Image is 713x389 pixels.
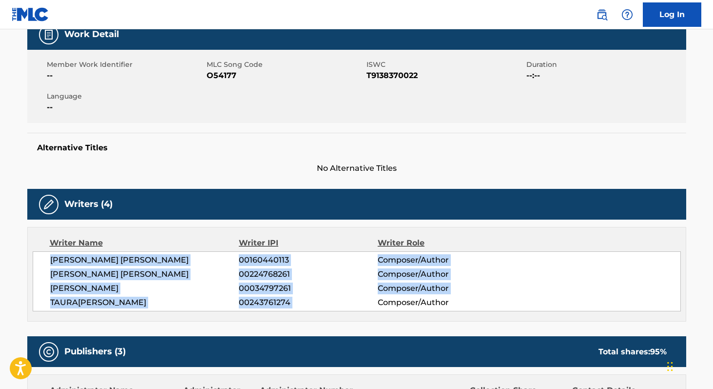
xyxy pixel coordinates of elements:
[598,346,667,358] div: Total shares:
[207,70,364,82] span: O54177
[47,70,204,82] span: --
[47,102,204,113] span: --
[378,283,504,294] span: Composer/Author
[526,60,684,70] span: Duration
[239,254,377,266] span: 00160440113
[64,199,113,210] h5: Writers (4)
[596,9,608,20] img: search
[667,352,673,381] div: Arrastar
[378,297,504,308] span: Composer/Author
[592,5,612,24] a: Public Search
[378,237,504,249] div: Writer Role
[50,237,239,249] div: Writer Name
[43,29,55,41] img: Work Detail
[43,199,55,210] img: Writers
[617,5,637,24] div: Help
[239,268,377,280] span: 00224768261
[64,346,126,357] h5: Publishers (3)
[207,60,364,70] span: MLC Song Code
[664,342,713,389] iframe: Chat Widget
[664,342,713,389] div: Widget de chat
[378,254,504,266] span: Composer/Author
[50,268,239,280] span: [PERSON_NAME] [PERSON_NAME]
[239,283,377,294] span: 00034797261
[239,237,378,249] div: Writer IPI
[643,2,701,27] a: Log In
[27,163,686,174] span: No Alternative Titles
[650,347,667,356] span: 95 %
[239,297,377,308] span: 00243761274
[621,9,633,20] img: help
[64,29,119,40] h5: Work Detail
[50,283,239,294] span: [PERSON_NAME]
[37,143,676,153] h5: Alternative Titles
[526,70,684,82] span: --:--
[378,268,504,280] span: Composer/Author
[47,60,204,70] span: Member Work Identifier
[47,91,204,102] span: Language
[12,7,49,21] img: MLC Logo
[50,297,239,308] span: TAURA[PERSON_NAME]
[366,70,524,82] span: T9138370022
[366,60,524,70] span: ISWC
[43,346,55,358] img: Publishers
[50,254,239,266] span: [PERSON_NAME] [PERSON_NAME]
